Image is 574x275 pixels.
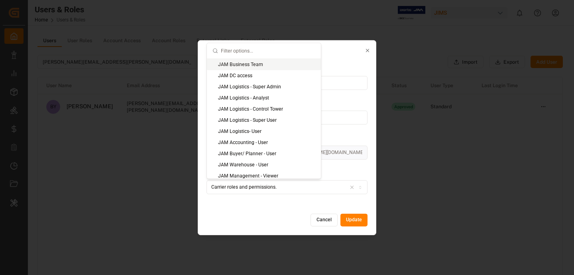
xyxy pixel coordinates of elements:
[207,159,321,170] div: JAM Warehouse - User
[207,137,321,148] div: JAM Accounting - User
[207,126,321,137] div: JAM Logistics- User
[207,59,321,70] div: JAM Business Team
[340,214,368,226] button: Update
[207,115,321,126] div: JAM Logistics - Super User
[207,148,321,159] div: JAM Buyer/ Planner - User
[207,81,321,92] div: JAM Logistics - Super Admin
[207,59,321,178] div: Suggestions
[211,184,277,191] div: Carrier roles and permissions.
[311,214,338,226] button: Cancel
[207,103,321,115] div: JAM Logistics - Control Tower
[221,43,315,59] input: Filter options...
[207,170,321,181] div: JAM Management - Viewer
[207,70,321,81] div: JAM DC access
[207,92,321,103] div: JAM Logistics - Analyst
